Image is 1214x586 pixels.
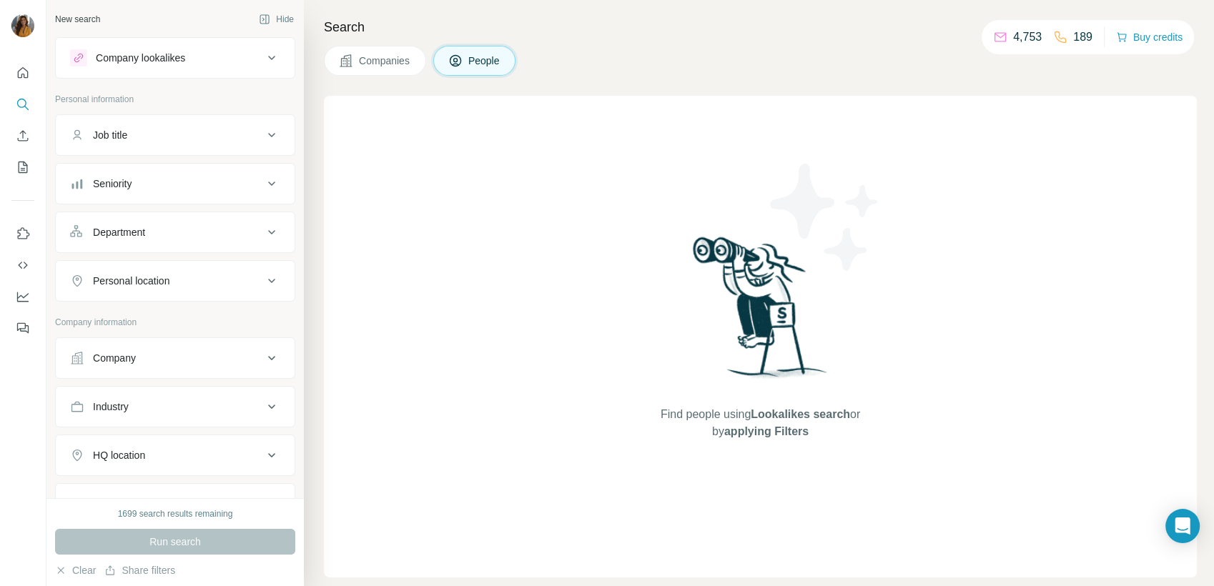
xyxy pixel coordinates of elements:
button: Clear [55,563,96,577]
button: My lists [11,154,34,180]
div: Department [93,225,145,239]
div: Company [93,351,136,365]
p: Company information [55,316,295,329]
button: Share filters [104,563,175,577]
button: Quick start [11,60,34,86]
button: HQ location [56,438,295,472]
button: Hide [249,9,304,30]
p: 4,753 [1013,29,1042,46]
span: Lookalikes search [751,408,850,420]
h4: Search [324,17,1197,37]
div: Seniority [93,177,132,191]
span: Find people using or by [646,406,874,440]
div: New search [55,13,100,26]
div: HQ location [93,448,145,462]
div: Company lookalikes [96,51,185,65]
button: Buy credits [1116,27,1183,47]
button: Use Surfe API [11,252,34,278]
button: Seniority [56,167,295,201]
button: Department [56,215,295,249]
button: Feedback [11,315,34,341]
span: People [468,54,501,68]
button: Industry [56,389,295,424]
button: Enrich CSV [11,123,34,149]
img: Surfe Illustration - Stars [761,153,889,282]
div: Job title [93,128,127,142]
span: applying Filters [724,425,809,437]
p: Personal information [55,93,295,106]
img: Avatar [11,14,34,37]
div: Open Intercom Messenger [1165,509,1200,543]
img: Surfe Illustration - Woman searching with binoculars [686,233,835,392]
button: Job title [56,118,295,152]
div: Personal location [93,274,169,288]
button: Company lookalikes [56,41,295,75]
button: Annual revenue ($) [56,487,295,521]
button: Personal location [56,264,295,298]
p: 189 [1073,29,1092,46]
button: Dashboard [11,284,34,309]
span: Companies [359,54,411,68]
button: Use Surfe on LinkedIn [11,221,34,247]
button: Company [56,341,295,375]
button: Search [11,91,34,117]
div: Industry [93,399,129,414]
div: Annual revenue ($) [93,497,178,511]
div: 1699 search results remaining [118,507,233,520]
